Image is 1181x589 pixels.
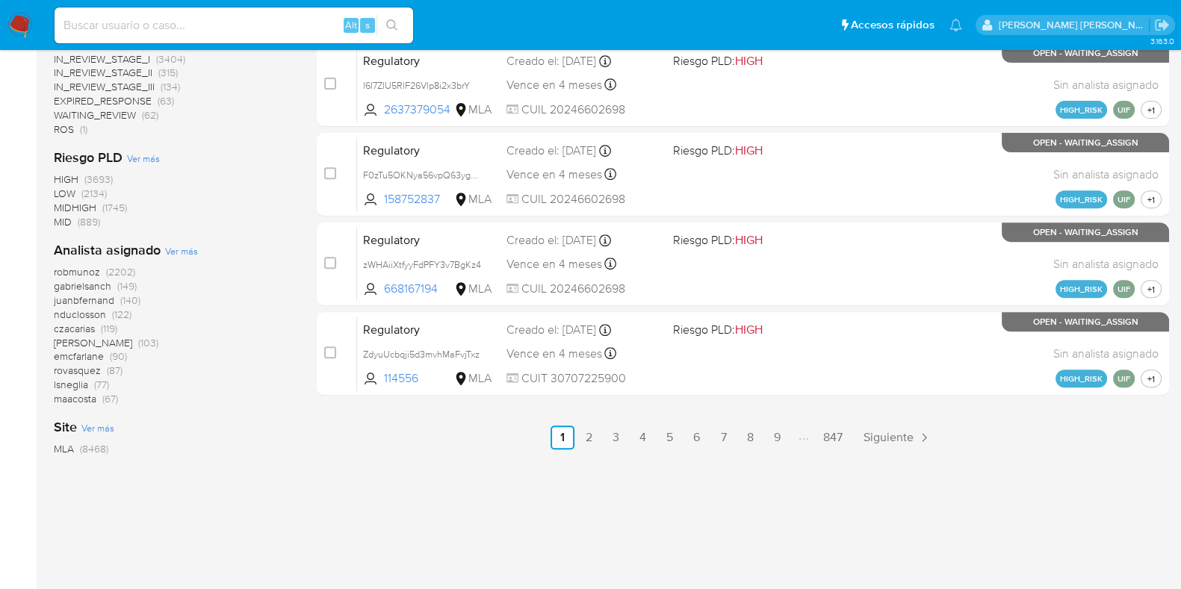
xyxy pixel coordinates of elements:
[365,18,370,32] span: s
[55,16,413,35] input: Buscar usuario o caso...
[949,19,962,31] a: Notificaciones
[999,18,1150,32] p: noelia.huarte@mercadolibre.com
[1150,35,1174,47] span: 3.163.0
[345,18,357,32] span: Alt
[376,15,407,36] button: search-icon
[851,17,934,33] span: Accesos rápidos
[1154,17,1170,33] a: Salir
